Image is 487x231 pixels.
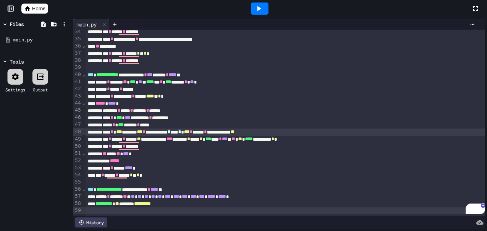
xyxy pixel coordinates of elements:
div: 48 [73,128,82,135]
div: 55 [73,179,82,186]
div: 56 [73,186,82,193]
div: main.py [13,36,68,44]
div: 52 [73,157,82,164]
div: Settings [5,86,25,93]
div: 47 [73,121,82,128]
div: main.py [73,19,109,30]
div: 53 [73,164,82,171]
div: 44 [73,100,82,107]
div: Output [33,86,48,93]
div: 59 [73,207,82,214]
div: 36 [73,42,82,50]
span: Fold line [82,186,86,192]
div: 51 [73,150,82,157]
div: main.py [73,21,100,28]
div: 35 [73,35,82,42]
div: 41 [73,78,82,85]
div: 45 [73,107,82,114]
span: Fold line [82,43,86,49]
a: Home [21,4,48,14]
div: History [75,217,107,227]
div: 58 [73,200,82,207]
div: Files [10,20,24,28]
div: 34 [73,28,82,35]
div: 37 [73,50,82,57]
div: 50 [73,143,82,150]
div: 38 [73,57,82,64]
div: 39 [73,64,82,71]
span: Fold line [82,150,86,156]
span: Fold line [82,71,86,77]
span: Fold line [82,100,86,106]
span: Home [32,5,45,12]
div: 46 [73,114,82,121]
div: 49 [73,136,82,143]
div: 57 [73,193,82,200]
div: 42 [73,85,82,92]
div: 43 [73,92,82,100]
div: 54 [73,171,82,179]
div: 40 [73,71,82,78]
div: Tools [10,58,24,65]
